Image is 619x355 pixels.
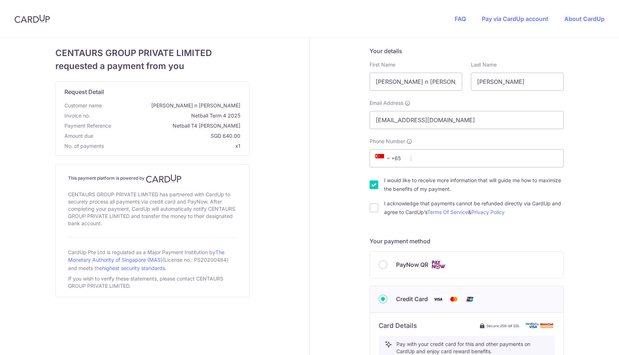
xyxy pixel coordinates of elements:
input: Last name [471,73,564,91]
div: Credit Card Visa Mastercard Union Pay [379,295,555,304]
h5: Your details [370,47,564,55]
span: PayNow QR [396,260,428,269]
span: Amount due [64,132,93,140]
div: CENTAURS GROUP PRIVATE LIMITED has partnered with CardUp to securely process all payments via cre... [68,189,237,228]
label: First Name [370,61,395,68]
span: x1 [235,143,240,149]
img: card secure [526,322,555,329]
input: Email address [370,111,564,129]
img: CardUp [146,174,181,183]
a: About CardUp [564,15,605,22]
span: Secure 256-bit SSL [487,323,520,329]
span: Phone Number [370,138,405,145]
img: CardUp [14,14,50,23]
span: CENTAURS GROUP PRIVATE LIMITED [55,47,249,60]
span: requested a payment from you [55,60,249,73]
span: Customer name [64,102,102,109]
label: Last Name [471,61,497,68]
span: Credit Card [396,295,428,303]
span: +65 [373,154,406,163]
a: Pay via CardUp account [482,15,548,22]
h6: Card Details [379,321,417,330]
span: No. of payments [64,142,104,150]
span: Netball T4 [PERSON_NAME] [114,122,240,129]
img: Mastercard [447,295,461,304]
a: highest security standards [102,265,165,271]
span: Email Address [370,99,403,107]
div: PayNow QR Cards logo [379,260,555,269]
img: Visa [431,295,445,304]
img: Union Pay [463,295,477,304]
img: Cards logo [431,260,446,269]
div: If you wish to verify these statements, please contact CENTAURS GROUP PRIVATE LIMITED. [68,274,237,291]
span: [PERSON_NAME] n [PERSON_NAME] [105,102,240,109]
span: Invoice no. [64,112,90,119]
a: FAQ [455,15,466,22]
h5: Your payment method [370,237,564,245]
span: +65 [375,154,393,163]
label: I acknowledge that payments cannot be refunded directly via CardUp and agree to CardUp’s & [384,199,564,217]
span: SGD 640.00 [96,132,240,140]
a: Privacy Policy [471,209,505,215]
a: Terms Of Service [427,209,468,215]
h4: This payment platform is powered by [68,174,237,183]
span: Netball Term 4 2025 [93,112,240,119]
span: translation missing: en.request_detail [64,88,104,95]
div: CardUp Pte Ltd is regulated as a Major Payment Institution by (License no.: PS20200484) and meets... [68,246,237,274]
input: First name [370,73,462,91]
span: translation missing: en.payment_reference [64,123,111,129]
label: I would like to receive more information that will guide me how to maximize the benefits of my pa... [384,176,564,193]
